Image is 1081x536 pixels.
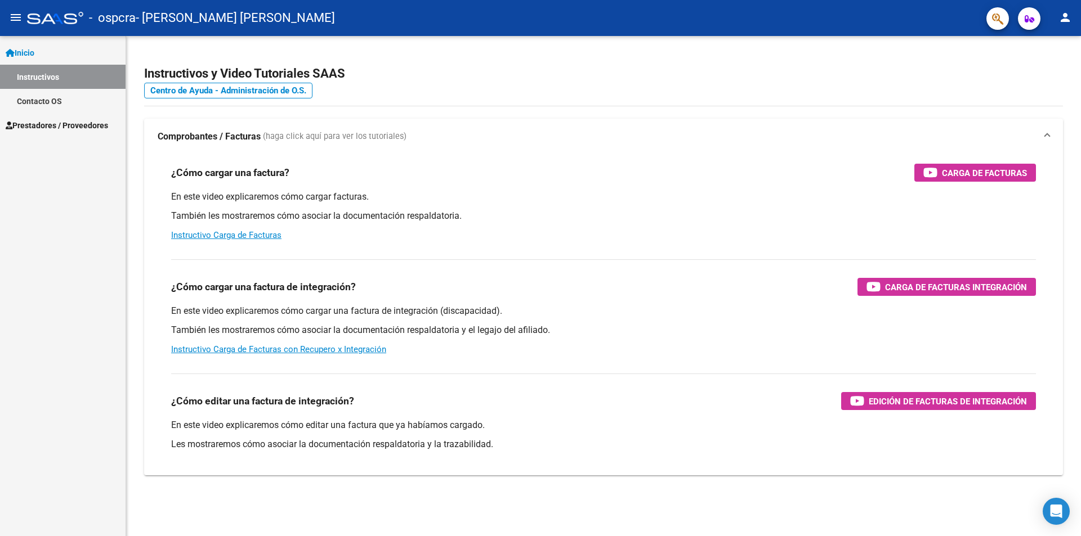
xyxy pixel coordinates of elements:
[841,392,1036,410] button: Edición de Facturas de integración
[869,394,1027,408] span: Edición de Facturas de integración
[171,210,1036,222] p: También les mostraremos cómo asociar la documentación respaldatoria.
[144,119,1063,155] mat-expansion-panel-header: Comprobantes / Facturas (haga click aquí para ver los tutoriales)
[171,438,1036,451] p: Les mostraremos cómo asociar la documentación respaldatoria y la trazabilidad.
[9,11,23,24] mat-icon: menu
[885,280,1027,294] span: Carga de Facturas Integración
[171,230,282,240] a: Instructivo Carga de Facturas
[144,155,1063,475] div: Comprobantes / Facturas (haga click aquí para ver los tutoriales)
[1058,11,1072,24] mat-icon: person
[171,191,1036,203] p: En este video explicaremos cómo cargar facturas.
[942,166,1027,180] span: Carga de Facturas
[89,6,136,30] span: - ospcra
[1043,498,1070,525] div: Open Intercom Messenger
[263,130,407,143] span: (haga click aquí para ver los tutoriales)
[6,119,108,132] span: Prestadores / Proveedores
[144,63,1063,84] h2: Instructivos y Video Tutoriales SAAS
[171,393,354,409] h3: ¿Cómo editar una factura de integración?
[171,324,1036,336] p: También les mostraremos cómo asociar la documentación respaldatoria y el legajo del afiliado.
[144,83,312,98] a: Centro de Ayuda - Administración de O.S.
[171,165,289,181] h3: ¿Cómo cargar una factura?
[171,305,1036,317] p: En este video explicaremos cómo cargar una factura de integración (discapacidad).
[158,130,261,143] strong: Comprobantes / Facturas
[914,164,1036,182] button: Carga de Facturas
[136,6,335,30] span: - [PERSON_NAME] [PERSON_NAME]
[171,344,386,354] a: Instructivo Carga de Facturas con Recupero x Integración
[857,278,1036,296] button: Carga de Facturas Integración
[6,47,34,59] span: Inicio
[171,279,356,295] h3: ¿Cómo cargar una factura de integración?
[171,419,1036,431] p: En este video explicaremos cómo editar una factura que ya habíamos cargado.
